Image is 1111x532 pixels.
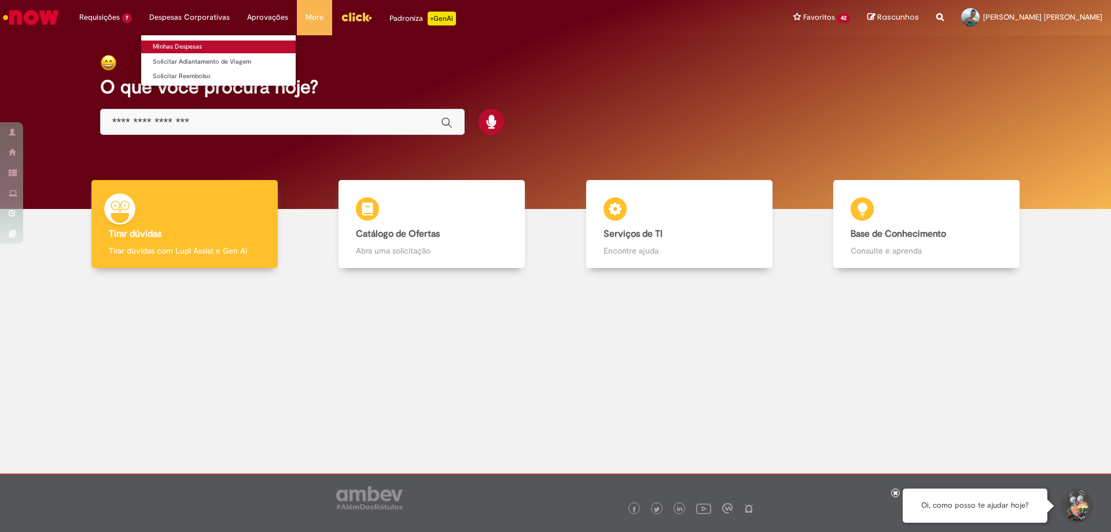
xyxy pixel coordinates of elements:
p: Abra uma solicitação [356,245,507,256]
img: logo_footer_workplace.png [722,503,733,513]
img: logo_footer_linkedin.png [677,506,683,513]
img: logo_footer_youtube.png [696,501,711,516]
span: [PERSON_NAME] [PERSON_NAME] [983,12,1102,22]
b: Catálogo de Ofertas [356,228,440,240]
a: Tirar dúvidas Tirar dúvidas com Lupi Assist e Gen Ai [61,180,308,269]
a: Solicitar Adiantamento de Viagem [141,56,296,68]
img: click_logo_yellow_360x200.png [341,8,372,25]
a: Serviços de TI Encontre ajuda [555,180,803,269]
a: Minhas Despesas [141,41,296,53]
img: happy-face.png [100,54,117,71]
span: Favoritos [803,12,835,23]
div: Padroniza [389,12,456,25]
b: Tirar dúvidas [109,228,161,240]
a: Catálogo de Ofertas Abra uma solicitação [308,180,556,269]
img: logo_footer_ambev_rotulo_gray.png [336,486,403,509]
h2: O que você procura hoje? [100,77,1011,97]
a: Rascunhos [867,12,919,23]
span: 7 [122,13,132,23]
a: Solicitar Reembolso [141,70,296,83]
div: Oi, como posso te ajudar hoje? [903,489,1047,523]
b: Base de Conhecimento [851,228,946,240]
span: Rascunhos [877,12,919,23]
p: Consulte e aprenda [851,245,1002,256]
p: +GenAi [428,12,456,25]
img: logo_footer_naosei.png [744,503,754,513]
p: Encontre ajuda [604,245,755,256]
img: logo_footer_facebook.png [631,507,637,512]
p: Tirar dúvidas com Lupi Assist e Gen Ai [109,245,260,256]
span: Requisições [79,12,120,23]
ul: Despesas Corporativas [141,35,296,86]
b: Serviços de TI [604,228,663,240]
span: Despesas Corporativas [149,12,230,23]
button: Iniciar Conversa de Suporte [1059,489,1094,523]
img: ServiceNow [1,6,61,29]
a: Base de Conhecimento Consulte e aprenda [803,180,1051,269]
span: More [306,12,323,23]
img: logo_footer_twitter.png [654,507,660,512]
span: Aprovações [247,12,288,23]
span: 42 [837,13,850,23]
